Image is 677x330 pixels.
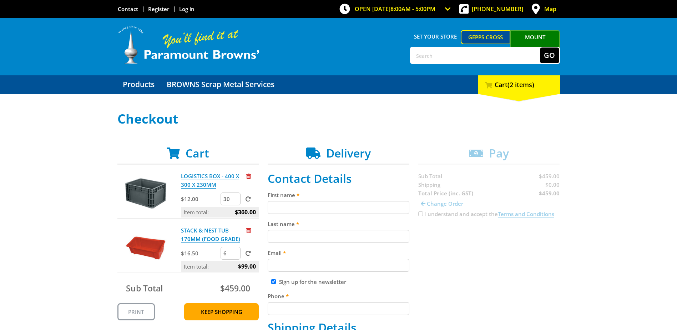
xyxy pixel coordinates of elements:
[181,227,240,243] a: STACK & NEST TUB 170MM (FOOD GRADE)
[220,282,250,294] span: $459.00
[355,5,435,13] span: OPEN [DATE]
[117,112,560,126] h1: Checkout
[118,5,138,12] a: Go to the Contact page
[268,230,409,243] input: Please enter your last name.
[411,47,540,63] input: Search
[161,75,280,94] a: Go to the BROWNS Scrap Metal Services page
[181,195,219,203] p: $12.00
[268,172,409,185] h2: Contact Details
[181,249,219,257] p: $16.50
[181,261,259,272] p: Item total:
[279,278,346,285] label: Sign up for the newsletter
[268,249,409,257] label: Email
[238,261,256,272] span: $99.00
[246,172,251,180] a: Remove from cart
[117,25,260,65] img: Paramount Browns'
[235,207,256,217] span: $360.00
[246,227,251,234] a: Remove from cart
[186,145,209,161] span: Cart
[268,191,409,199] label: First name
[268,292,409,300] label: Phone
[478,75,560,94] div: Cart
[184,303,259,320] a: Keep Shopping
[179,5,194,12] a: Log in
[268,302,409,315] input: Please enter your telephone number.
[126,282,163,294] span: Sub Total
[268,220,409,228] label: Last name
[181,172,239,189] a: LOGISTICS BOX - 400 X 300 X 230MM
[124,172,167,215] img: LOGISTICS BOX - 400 X 300 X 230MM
[507,80,534,89] span: (2 items)
[124,226,167,269] img: STACK & NEST TUB 170MM (FOOD GRADE)
[390,5,435,13] span: 8:00am - 5:00pm
[117,75,160,94] a: Go to the Products page
[181,207,259,217] p: Item total:
[410,30,461,43] span: Set your store
[148,5,169,12] a: Go to the registration page
[268,259,409,272] input: Please enter your email address.
[540,47,559,63] button: Go
[326,145,371,161] span: Delivery
[510,30,560,57] a: Mount [PERSON_NAME]
[268,201,409,214] input: Please enter your first name.
[117,303,155,320] a: Print
[461,30,510,44] a: Gepps Cross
